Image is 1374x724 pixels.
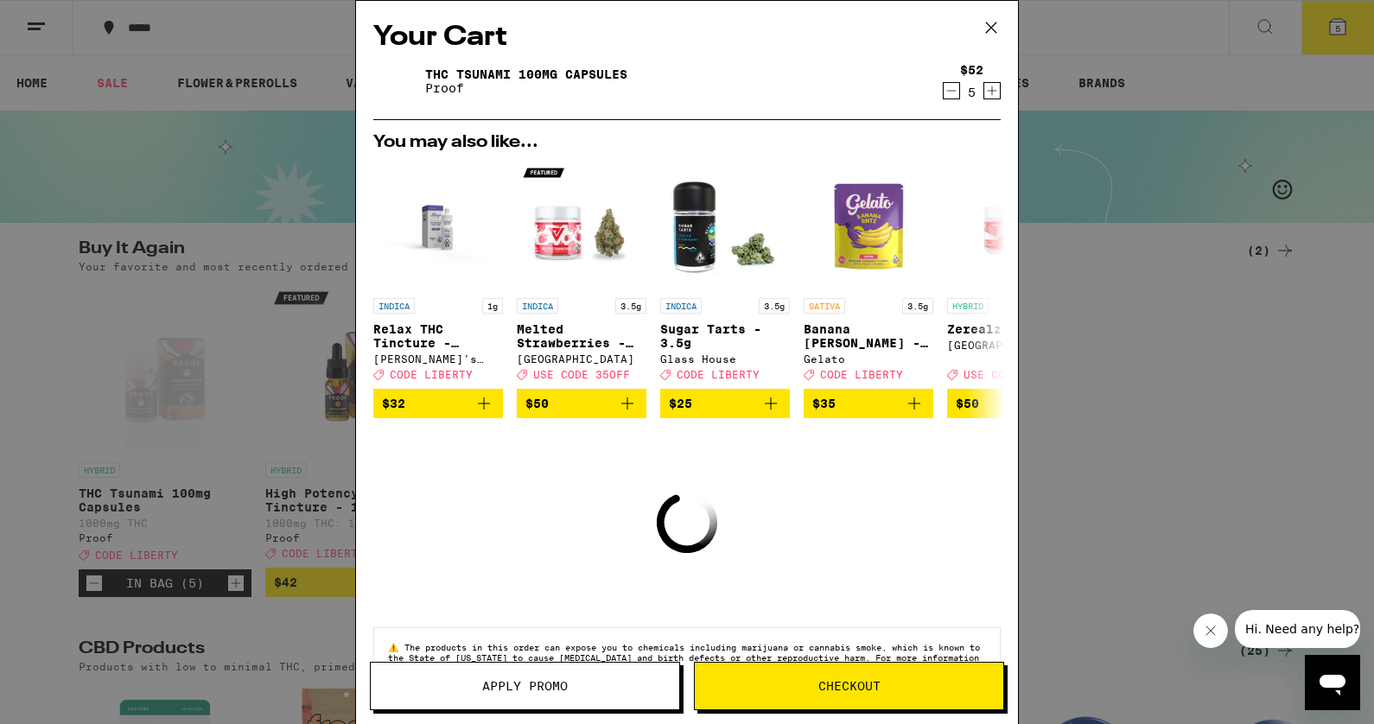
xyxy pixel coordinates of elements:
span: The products in this order can expose you to chemicals including marijuana or cannabis smoke, whi... [388,642,980,673]
img: Ember Valley - Melted Strawberries - 3.5g [517,160,646,289]
span: $50 [525,397,549,410]
img: Gelato - Banana Runtz - 3.5g [804,160,933,289]
a: Open page for Sugar Tarts - 3.5g from Glass House [660,160,790,389]
div: Gelato [804,353,933,365]
button: Add to bag [947,389,1077,418]
p: 3.5g [759,298,790,314]
h2: Your Cart [373,18,1001,57]
p: Zerealz - 3.5g [947,322,1077,336]
button: Add to bag [804,389,933,418]
div: 5 [960,86,983,99]
iframe: Message from company [1235,610,1360,648]
span: USE CODE 35OFF [533,369,630,380]
img: Mary's Medicinals - Relax THC Tincture - 1000mg [373,160,503,289]
img: Ember Valley - Zerealz - 3.5g [947,160,1077,289]
span: ⚠️ [388,642,404,652]
iframe: Close message [1193,613,1228,648]
img: THC Tsunami 100mg Capsules [373,57,422,105]
p: 3.5g [902,298,933,314]
div: Glass House [660,353,790,365]
button: Add to bag [373,389,503,418]
button: Apply Promo [370,662,680,710]
button: Add to bag [517,389,646,418]
p: INDICA [517,298,558,314]
a: THC Tsunami 100mg Capsules [425,67,627,81]
span: Checkout [818,680,881,692]
a: Open page for Relax THC Tincture - 1000mg from Mary's Medicinals [373,160,503,389]
button: Decrement [943,82,960,99]
img: Glass House - Sugar Tarts - 3.5g [660,160,790,289]
p: Sugar Tarts - 3.5g [660,322,790,350]
p: INDICA [660,298,702,314]
span: $32 [382,397,405,410]
span: $25 [669,397,692,410]
span: USE CODE 35OFF [964,369,1060,380]
h2: You may also like... [373,134,1001,151]
p: Relax THC Tincture - 1000mg [373,322,503,350]
span: $35 [812,397,836,410]
button: Increment [983,82,1001,99]
p: SATIVA [804,298,845,314]
span: CODE LIBERTY [820,369,903,380]
div: [GEOGRAPHIC_DATA] [517,353,646,365]
button: Checkout [694,662,1004,710]
span: CODE LIBERTY [390,369,473,380]
span: CODE LIBERTY [677,369,760,380]
div: [PERSON_NAME]'s Medicinals [373,353,503,365]
p: Proof [425,81,627,95]
button: Add to bag [660,389,790,418]
p: 1g [482,298,503,314]
div: $52 [960,63,983,77]
a: Open page for Banana Runtz - 3.5g from Gelato [804,160,933,389]
div: [GEOGRAPHIC_DATA] [947,340,1077,351]
p: 3.5g [615,298,646,314]
p: HYBRID [947,298,989,314]
a: Open page for Zerealz - 3.5g from Ember Valley [947,160,1077,389]
span: Apply Promo [482,680,568,692]
span: $50 [956,397,979,410]
a: Open page for Melted Strawberries - 3.5g from Ember Valley [517,160,646,389]
p: Banana [PERSON_NAME] - 3.5g [804,322,933,350]
p: Melted Strawberries - 3.5g [517,322,646,350]
iframe: Button to launch messaging window [1305,655,1360,710]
